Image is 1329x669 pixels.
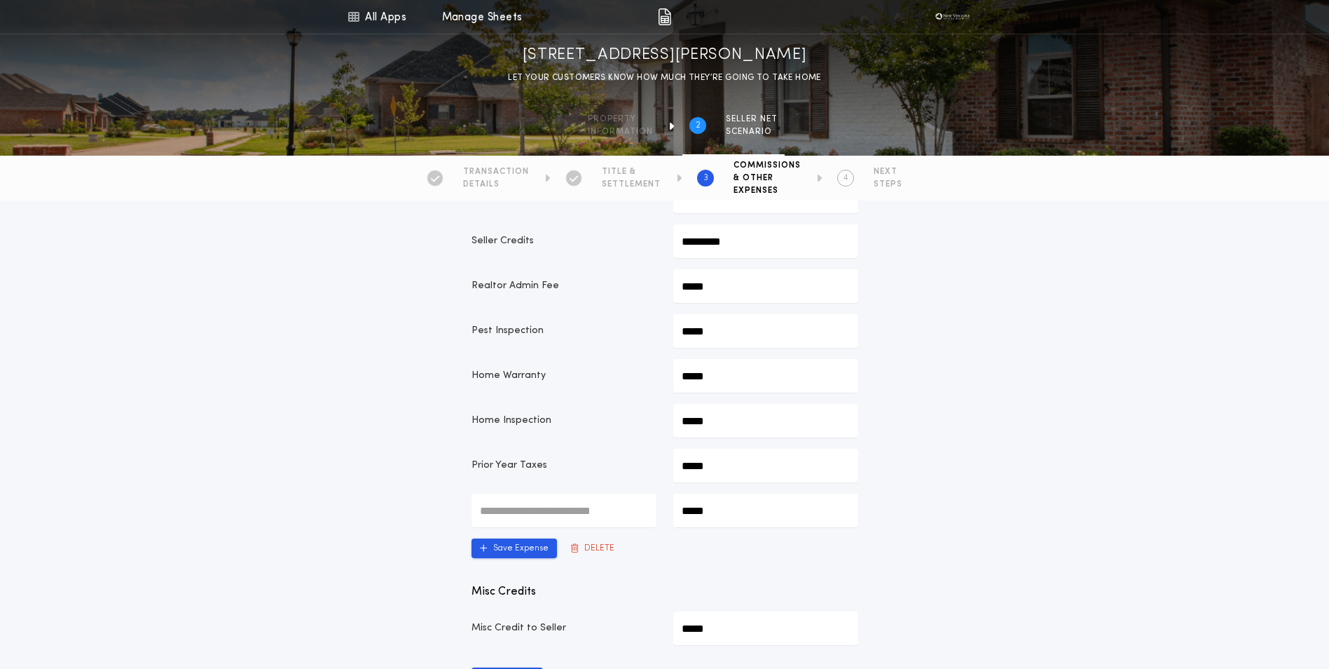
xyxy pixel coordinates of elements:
button: DELETE [563,539,623,558]
h2: 4 [843,173,848,184]
p: Seller Credits [471,234,656,248]
p: Realtor Admin Fee [471,279,656,293]
span: SELLER NET [726,114,778,125]
span: TITLE & [602,166,661,177]
span: DETAILS [463,179,529,190]
h2: 3 [703,173,708,184]
span: information [588,126,653,137]
p: Misc Credit to Seller [471,621,656,635]
span: SCENARIO [726,126,778,137]
span: STEPS [874,179,902,190]
p: LET YOUR CUSTOMERS KNOW HOW MUCH THEY’RE GOING TO TAKE HOME [508,71,821,85]
p: Home Warranty [471,369,656,383]
p: Pest Inspection [471,324,656,338]
p: Prior Year Taxes [471,459,656,473]
p: Home Inspection [471,414,656,428]
p: Misc Credits [471,583,858,600]
span: TRANSACTION [463,166,529,177]
span: COMMISSIONS [734,160,801,171]
span: & OTHER [734,173,801,184]
span: SETTLEMENT [602,179,661,190]
img: vs-icon [931,10,973,24]
span: EXPENSES [734,185,801,196]
span: Property [588,114,653,125]
h2: 2 [696,120,701,131]
span: NEXT [874,166,902,177]
h1: [STREET_ADDRESS][PERSON_NAME] [523,44,807,67]
button: Save Expense [471,539,557,558]
img: img [658,8,671,25]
